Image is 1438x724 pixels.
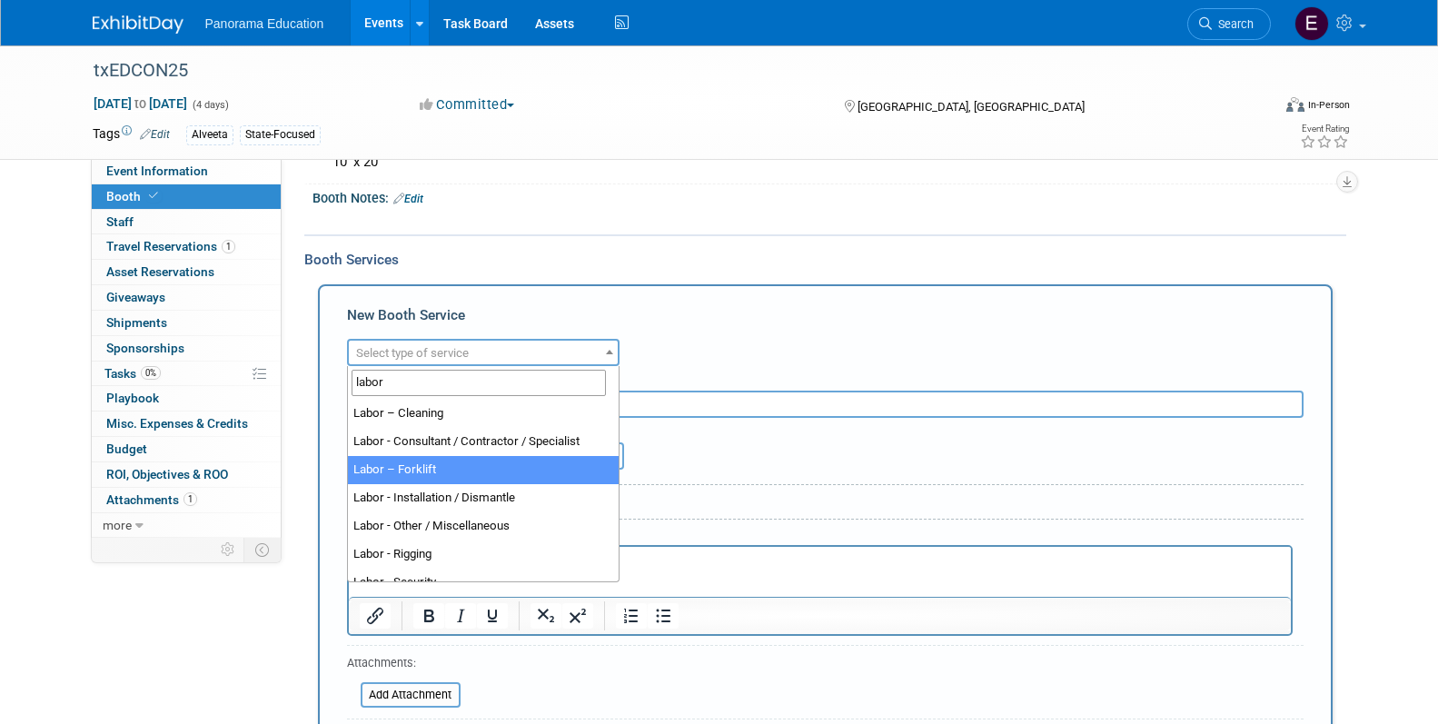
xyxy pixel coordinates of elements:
[92,210,281,234] a: Staff
[348,569,619,597] li: Labor - Security
[106,341,184,355] span: Sponsorships
[92,285,281,310] a: Giveaways
[140,128,170,141] a: Edit
[183,492,197,506] span: 1
[92,260,281,284] a: Asset Reservations
[132,96,149,111] span: to
[106,441,147,456] span: Budget
[106,391,159,405] span: Playbook
[511,418,1221,442] div: Ideally by
[149,191,158,201] i: Booth reservation complete
[648,603,679,629] button: Bullet list
[348,428,619,456] li: Labor - Consultant / Contractor / Specialist
[92,336,281,361] a: Sponsorships
[92,386,281,411] a: Playbook
[393,193,423,205] a: Edit
[477,603,508,629] button: Underline
[93,15,183,34] img: ExhibitDay
[356,346,469,360] span: Select type of service
[141,366,161,380] span: 0%
[106,239,235,253] span: Travel Reservations
[348,400,619,428] li: Labor – Cleaning
[347,527,1293,545] div: Reservation Notes/Details:
[326,148,1333,176] div: 10' x 20'
[106,467,228,481] span: ROI, Objectives & ROO
[92,311,281,335] a: Shipments
[240,125,321,144] div: State-Focused
[103,518,132,532] span: more
[106,189,162,203] span: Booth
[360,603,391,629] button: Insert/edit link
[92,184,281,209] a: Booth
[348,456,619,484] li: Labor – Forklift
[92,513,281,538] a: more
[92,362,281,386] a: Tasks0%
[92,462,281,487] a: ROI, Objectives & ROO
[347,305,1304,334] div: New Booth Service
[93,124,170,145] td: Tags
[1307,98,1350,112] div: In-Person
[445,603,476,629] button: Italic
[413,603,444,629] button: Bold
[348,484,619,512] li: Labor - Installation / Dismantle
[349,547,1291,597] iframe: Rich Text Area
[312,184,1346,208] div: Booth Notes:
[186,125,233,144] div: Alveeta
[348,541,619,569] li: Labor - Rigging
[106,290,165,304] span: Giveaways
[616,603,647,629] button: Numbered list
[347,366,1304,391] div: Description (optional)
[93,95,188,112] span: [DATE] [DATE]
[1286,97,1304,112] img: Format-Inperson.png
[87,55,1244,87] div: txEDCON25
[562,603,593,629] button: Superscript
[1294,6,1329,41] img: External Events Calendar
[858,100,1085,114] span: [GEOGRAPHIC_DATA], [GEOGRAPHIC_DATA]
[106,164,208,178] span: Event Information
[92,488,281,512] a: Attachments1
[243,538,281,561] td: Toggle Event Tabs
[106,214,134,229] span: Staff
[531,603,561,629] button: Subscript
[1187,8,1271,40] a: Search
[347,655,461,676] div: Attachments:
[1164,94,1351,122] div: Event Format
[106,264,214,279] span: Asset Reservations
[348,512,619,541] li: Labor - Other / Miscellaneous
[304,250,1346,270] div: Booth Services
[413,95,521,114] button: Committed
[92,437,281,461] a: Budget
[1300,124,1349,134] div: Event Rating
[106,315,167,330] span: Shipments
[213,538,244,561] td: Personalize Event Tab Strip
[92,412,281,436] a: Misc. Expenses & Credits
[222,240,235,253] span: 1
[352,370,606,396] input: Search...
[92,159,281,183] a: Event Information
[92,234,281,259] a: Travel Reservations1
[106,492,197,507] span: Attachments
[191,99,229,111] span: (4 days)
[104,366,161,381] span: Tasks
[1212,17,1254,31] span: Search
[205,16,324,31] span: Panorama Education
[106,416,248,431] span: Misc. Expenses & Credits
